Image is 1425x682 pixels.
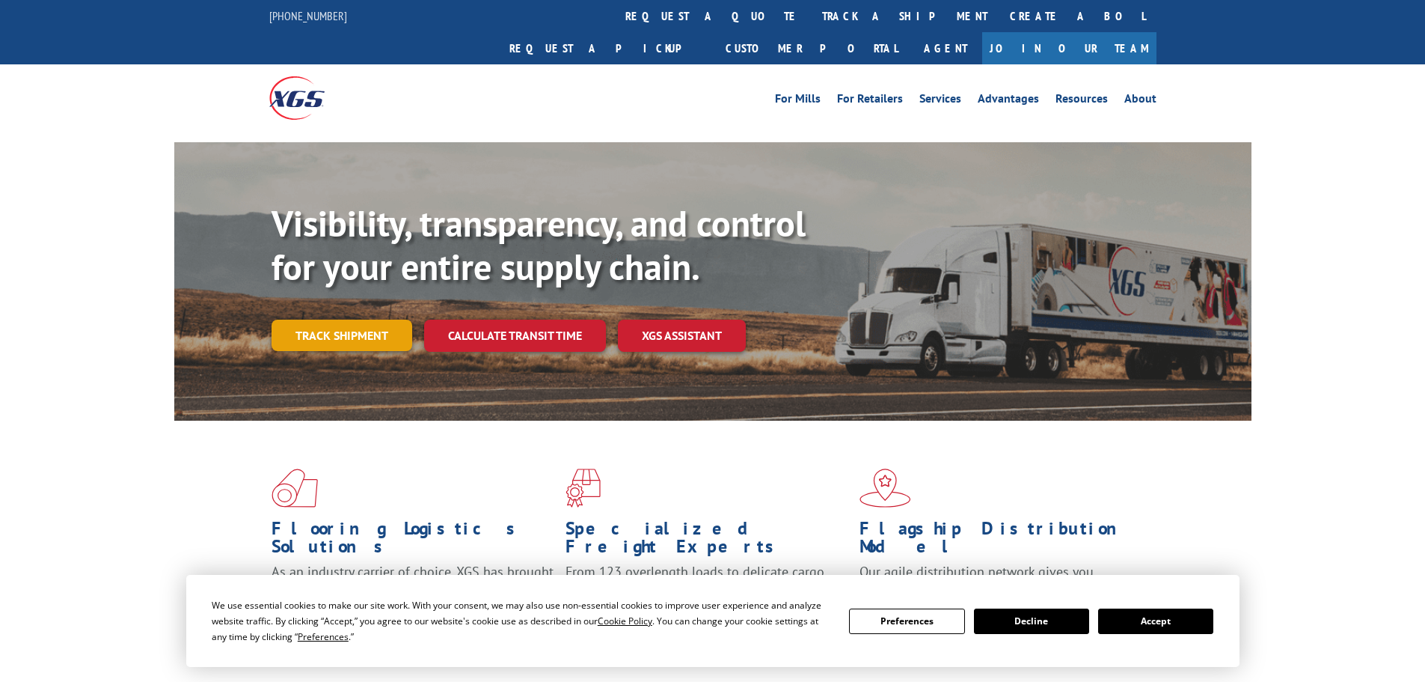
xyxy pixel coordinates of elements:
[272,200,806,290] b: Visibility, transparency, and control for your entire supply chain.
[598,615,652,627] span: Cookie Policy
[1098,609,1213,634] button: Accept
[1124,93,1156,109] a: About
[186,575,1239,667] div: Cookie Consent Prompt
[566,469,601,508] img: xgs-icon-focused-on-flooring-red
[272,563,554,616] span: As an industry carrier of choice, XGS has brought innovation and dedication to flooring logistics...
[909,32,982,64] a: Agent
[272,320,412,351] a: Track shipment
[498,32,714,64] a: Request a pickup
[212,597,831,645] div: We use essential cookies to make our site work. With your consent, we may also use non-essential ...
[714,32,909,64] a: Customer Portal
[974,609,1089,634] button: Decline
[982,32,1156,64] a: Join Our Team
[849,609,964,634] button: Preferences
[859,520,1142,563] h1: Flagship Distribution Model
[859,469,911,508] img: xgs-icon-flagship-distribution-model-red
[272,520,554,563] h1: Flooring Logistics Solutions
[618,320,746,352] a: XGS ASSISTANT
[298,630,349,643] span: Preferences
[272,469,318,508] img: xgs-icon-total-supply-chain-intelligence-red
[566,563,848,630] p: From 123 overlength loads to delicate cargo, our experienced staff knows the best way to move you...
[919,93,961,109] a: Services
[566,520,848,563] h1: Specialized Freight Experts
[269,8,347,23] a: [PHONE_NUMBER]
[775,93,821,109] a: For Mills
[978,93,1039,109] a: Advantages
[837,93,903,109] a: For Retailers
[859,563,1135,598] span: Our agile distribution network gives you nationwide inventory management on demand.
[424,320,606,352] a: Calculate transit time
[1055,93,1108,109] a: Resources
